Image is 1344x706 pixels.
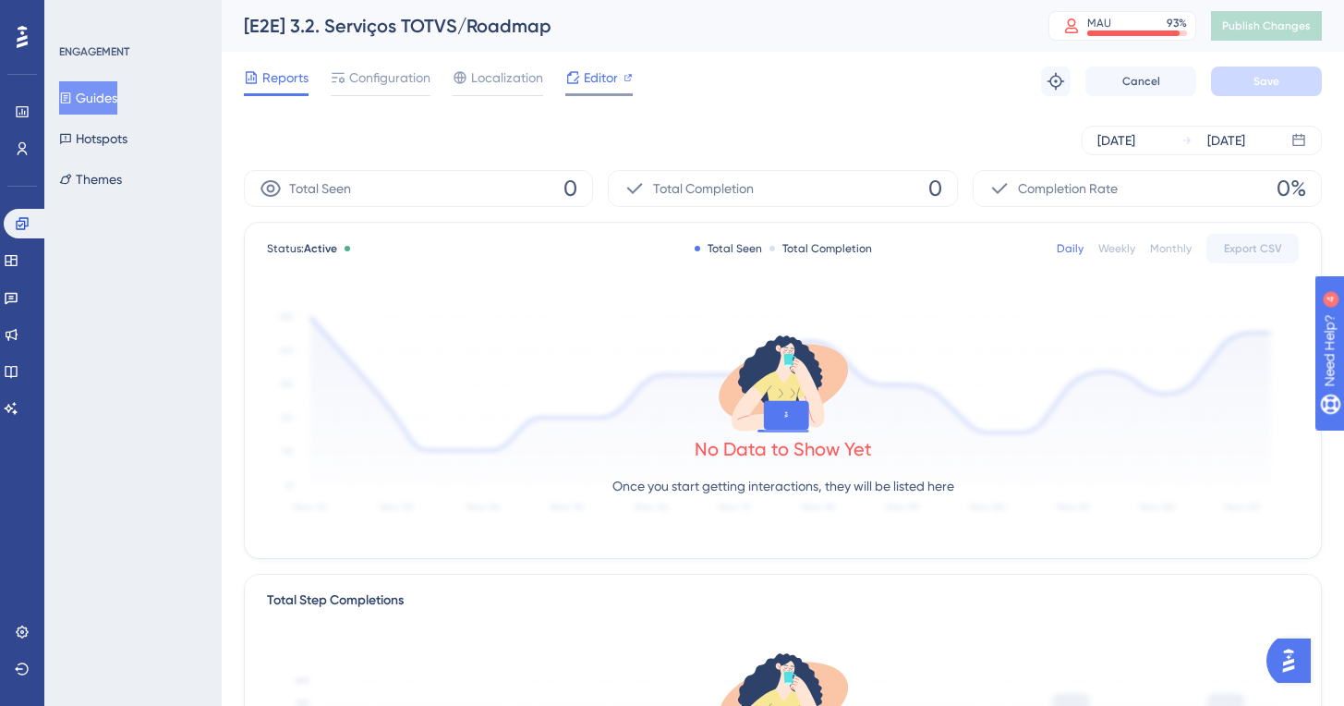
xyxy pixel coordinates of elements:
div: [DATE] [1097,129,1135,152]
button: Hotspots [59,122,127,155]
div: Monthly [1150,241,1192,256]
span: Cancel [1122,74,1160,89]
div: 93 % [1167,16,1187,30]
span: Save [1253,74,1279,89]
span: Editor [584,67,618,89]
div: Daily [1057,241,1084,256]
span: Localization [471,67,543,89]
div: Total Seen [695,241,762,256]
span: Active [304,242,337,255]
div: [DATE] [1207,129,1245,152]
button: Save [1211,67,1322,96]
button: Export CSV [1206,234,1299,263]
span: 0 [928,174,942,203]
div: No Data to Show Yet [695,436,872,462]
button: Cancel [1085,67,1196,96]
span: 0% [1277,174,1306,203]
span: Total Seen [289,177,351,200]
div: MAU [1087,16,1111,30]
button: Guides [59,81,117,115]
span: Status: [267,241,337,256]
iframe: UserGuiding AI Assistant Launcher [1266,633,1322,688]
span: Reports [262,67,309,89]
button: Themes [59,163,122,196]
p: Once you start getting interactions, they will be listed here [612,475,954,497]
div: Total Completion [769,241,872,256]
span: Export CSV [1224,241,1282,256]
div: ENGAGEMENT [59,44,129,59]
span: Completion Rate [1018,177,1118,200]
span: 0 [563,174,577,203]
span: Need Help? [43,5,115,27]
span: Configuration [349,67,430,89]
div: 4 [128,9,134,24]
div: Total Step Completions [267,590,404,612]
div: [E2E] 3.2. Serviços TOTVS/Roadmap [244,13,1002,39]
div: Weekly [1098,241,1135,256]
span: Total Completion [653,177,754,200]
span: Publish Changes [1222,18,1311,33]
button: Publish Changes [1211,11,1322,41]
